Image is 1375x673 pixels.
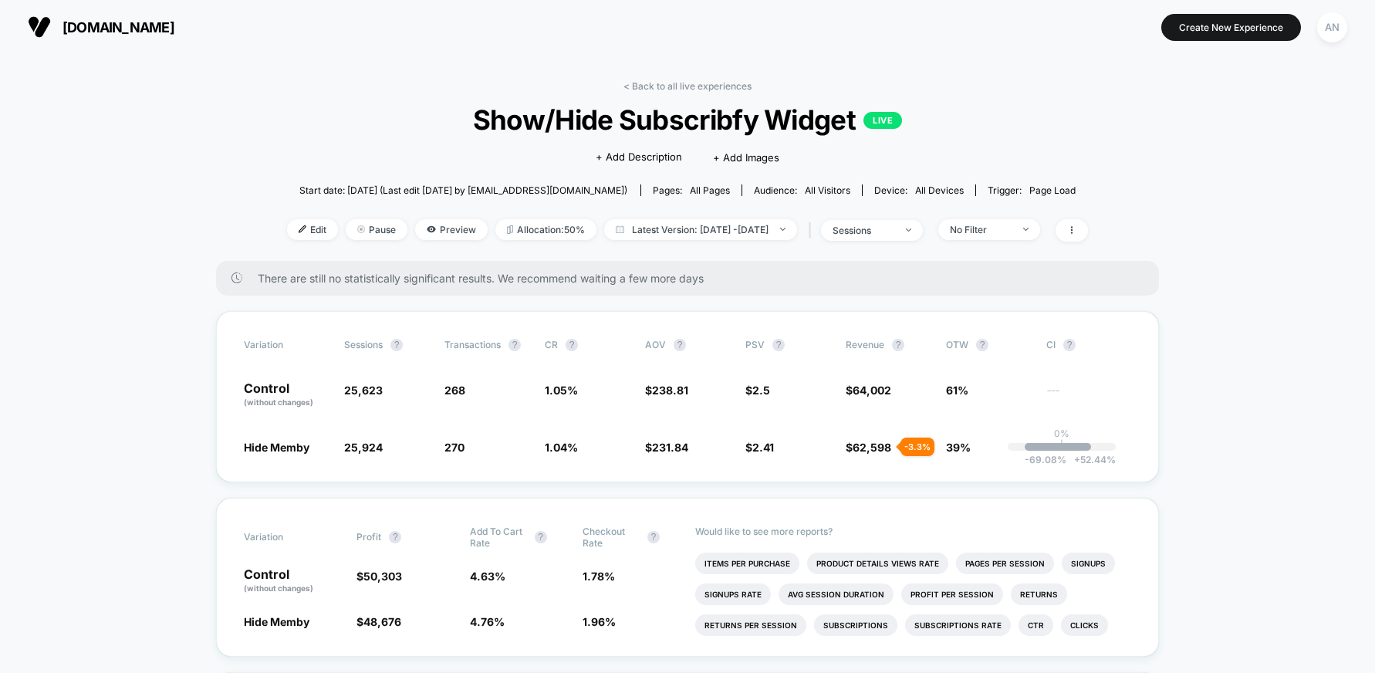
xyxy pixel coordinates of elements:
span: AOV [645,339,666,350]
li: Product Details Views Rate [807,553,948,574]
li: Items Per Purchase [695,553,799,574]
span: 48,676 [363,615,401,628]
img: calendar [616,225,624,233]
span: 62,598 [853,441,891,454]
li: Signups Rate [695,583,771,605]
span: Pause [346,219,407,240]
p: Control [244,382,329,408]
button: ? [390,339,403,351]
span: Latest Version: [DATE] - [DATE] [604,219,797,240]
span: | [805,219,821,242]
span: 2.5 [752,384,770,397]
span: Transactions [444,339,501,350]
span: 25,924 [344,441,383,454]
span: all pages [690,184,730,196]
li: Ctr [1019,614,1053,636]
span: Show/Hide Subscribfy Widget [327,103,1048,136]
span: + Add Description [596,150,682,165]
span: Profit [356,531,381,543]
div: Audience: [754,184,850,196]
span: 25,623 [344,384,383,397]
span: + [1074,454,1080,465]
div: Pages: [653,184,730,196]
button: ? [535,531,547,543]
span: CR [545,339,558,350]
span: There are still no statistically significant results. We recommend waiting a few more days [258,272,1128,285]
img: end [780,228,785,231]
p: Control [244,568,341,594]
span: Page Load [1029,184,1076,196]
span: 64,002 [853,384,891,397]
div: No Filter [950,224,1012,235]
li: Signups [1062,553,1115,574]
span: [DOMAIN_NAME] [62,19,174,36]
span: 52.44 % [1066,454,1116,465]
img: end [357,225,365,233]
div: Trigger: [988,184,1076,196]
li: Returns Per Session [695,614,806,636]
span: Hide Memby [244,441,309,454]
li: Profit Per Session [901,583,1003,605]
span: Add To Cart Rate [470,526,527,549]
a: < Back to all live experiences [623,80,752,92]
div: sessions [833,225,894,236]
button: ? [892,339,904,351]
span: $ [645,441,688,454]
button: ? [566,339,578,351]
span: 4.76 % [470,615,505,628]
span: $ [645,384,688,397]
span: -69.08 % [1025,454,1066,465]
span: 4.63 % [470,570,505,583]
span: Device: [862,184,975,196]
p: Would like to see more reports? [695,526,1131,537]
span: 2.41 [752,441,774,454]
li: Subscriptions [814,614,897,636]
button: ? [508,339,521,351]
span: all devices [915,184,964,196]
button: ? [674,339,686,351]
span: All Visitors [805,184,850,196]
span: $ [745,384,770,397]
span: $ [846,441,891,454]
li: Clicks [1061,614,1108,636]
img: edit [299,225,306,233]
button: ? [1063,339,1076,351]
img: end [1023,228,1029,231]
button: ? [772,339,785,351]
span: PSV [745,339,765,350]
span: CI [1046,339,1131,351]
span: Allocation: 50% [495,219,596,240]
span: 39% [946,441,971,454]
span: 270 [444,441,465,454]
span: Edit [287,219,338,240]
img: end [906,228,911,232]
img: rebalance [507,225,513,234]
li: Pages Per Session [956,553,1054,574]
span: Variation [244,526,329,549]
span: --- [1046,386,1131,408]
span: 268 [444,384,465,397]
span: 1.78 % [583,570,615,583]
span: $ [356,615,401,628]
button: ? [647,531,660,543]
span: $ [356,570,402,583]
span: Checkout Rate [583,526,640,549]
button: ? [389,531,401,543]
span: 231.84 [652,441,688,454]
p: LIVE [863,112,902,129]
li: Avg Session Duration [779,583,894,605]
span: Revenue [846,339,884,350]
span: (without changes) [244,583,313,593]
button: ? [976,339,988,351]
span: Preview [415,219,488,240]
span: + Add Images [713,151,779,164]
p: 0% [1054,428,1069,439]
span: (without changes) [244,397,313,407]
span: Hide Memby [244,615,309,628]
li: Subscriptions Rate [905,614,1011,636]
p: | [1060,439,1063,451]
div: AN [1317,12,1347,42]
span: 1.04 % [545,441,578,454]
span: Variation [244,339,329,351]
li: Returns [1011,583,1067,605]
